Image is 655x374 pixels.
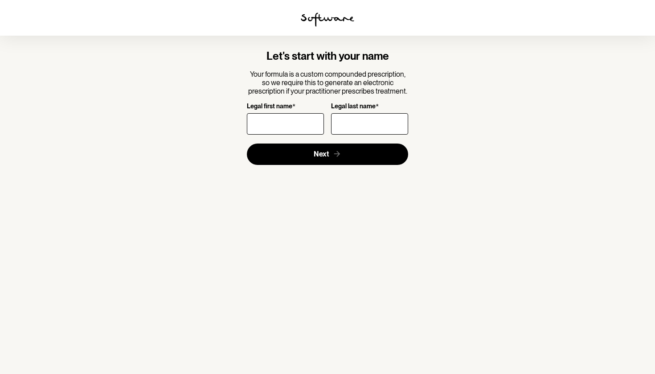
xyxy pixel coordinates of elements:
p: Legal last name [331,103,376,111]
h4: Let's start with your name [247,50,409,63]
span: Next [314,150,329,158]
p: Legal first name [247,103,292,111]
img: software logo [301,12,354,27]
p: Your formula is a custom compounded prescription, so we require this to generate an electronic pr... [247,70,409,96]
button: Next [247,144,409,165]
